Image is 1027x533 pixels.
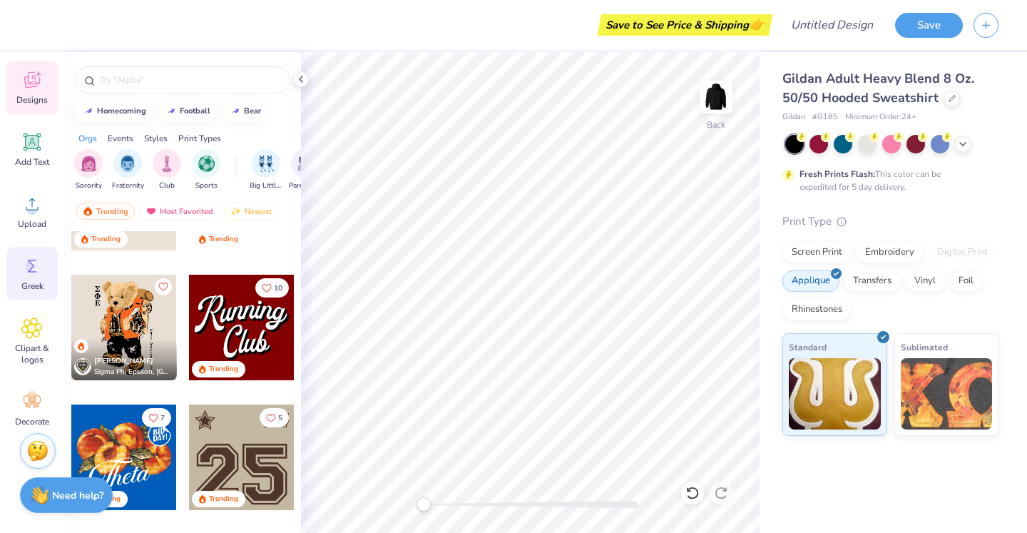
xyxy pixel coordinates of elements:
[274,285,282,292] span: 10
[74,149,103,191] button: filter button
[812,111,838,123] span: # G185
[260,408,289,427] button: Like
[780,11,884,39] input: Untitled Design
[198,156,215,172] img: Sports Image
[799,168,975,193] div: This color can be expedited for 5 day delivery.
[153,149,181,191] div: filter for Club
[83,107,94,116] img: trend_line.gif
[112,149,144,191] div: filter for Fraternity
[78,132,97,145] div: Orgs
[21,280,44,292] span: Greek
[18,218,46,230] span: Upload
[192,149,220,191] button: filter button
[949,270,983,292] div: Foil
[901,358,993,430] img: Sublimated
[112,181,144,191] span: Fraternity
[297,156,314,172] img: Parent's Weekend Image
[749,16,765,33] span: 👉
[258,156,274,172] img: Big Little Reveal Image
[255,278,289,298] button: Like
[97,107,146,115] div: homecoming
[782,299,852,320] div: Rhinestones
[145,206,157,216] img: most_fav.gif
[707,118,725,131] div: Back
[82,206,93,216] img: trending.gif
[120,156,136,172] img: Fraternity Image
[250,149,282,191] button: filter button
[289,149,322,191] button: filter button
[224,203,278,220] div: Newest
[112,149,144,191] button: filter button
[901,340,948,355] span: Sublimated
[789,358,881,430] img: Standard
[250,149,282,191] div: filter for Big Little Reveal
[782,270,839,292] div: Applique
[108,132,133,145] div: Events
[160,415,165,422] span: 7
[98,73,281,87] input: Try "Alpha"
[209,364,238,375] div: Trending
[9,342,56,365] span: Clipart & logos
[230,107,241,116] img: trend_line.gif
[244,107,261,115] div: bear
[16,94,48,106] span: Designs
[15,156,49,168] span: Add Text
[76,181,102,191] span: Sorority
[782,213,998,230] div: Print Type
[142,408,171,427] button: Like
[289,181,322,191] span: Parent's Weekend
[782,70,974,106] span: Gildan Adult Heavy Blend 8 Oz. 50/50 Hooded Sweatshirt
[230,206,242,216] img: newest.gif
[222,101,267,122] button: bear
[178,132,221,145] div: Print Types
[789,340,827,355] span: Standard
[144,132,168,145] div: Styles
[159,181,175,191] span: Club
[159,156,175,172] img: Club Image
[895,13,963,38] button: Save
[153,149,181,191] button: filter button
[928,242,997,263] div: Digital Print
[81,156,97,172] img: Sorority Image
[782,242,852,263] div: Screen Print
[278,415,282,422] span: 5
[905,270,945,292] div: Vinyl
[94,356,153,366] span: [PERSON_NAME]
[180,107,210,115] div: football
[289,149,322,191] div: filter for Parent's Weekend
[601,14,769,36] div: Save to See Price & Shipping
[417,497,431,512] div: Accessibility label
[844,270,901,292] div: Transfers
[195,181,218,191] span: Sports
[91,234,121,245] div: Trending
[155,278,172,295] button: Like
[799,168,875,180] strong: Fresh Prints Flash:
[158,101,217,122] button: football
[192,149,220,191] div: filter for Sports
[139,203,220,220] div: Most Favorited
[52,489,103,502] strong: Need help?
[782,111,805,123] span: Gildan
[75,101,153,122] button: homecoming
[856,242,924,263] div: Embroidery
[209,234,238,245] div: Trending
[94,367,171,377] span: Sigma Phi Epsilon, [GEOGRAPHIC_DATA][US_STATE]
[702,83,730,111] img: Back
[165,107,177,116] img: trend_line.gif
[209,494,238,504] div: Trending
[15,416,49,427] span: Decorate
[74,149,103,191] div: filter for Sorority
[76,203,135,220] div: Trending
[250,181,282,191] span: Big Little Reveal
[845,111,916,123] span: Minimum Order: 24 +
